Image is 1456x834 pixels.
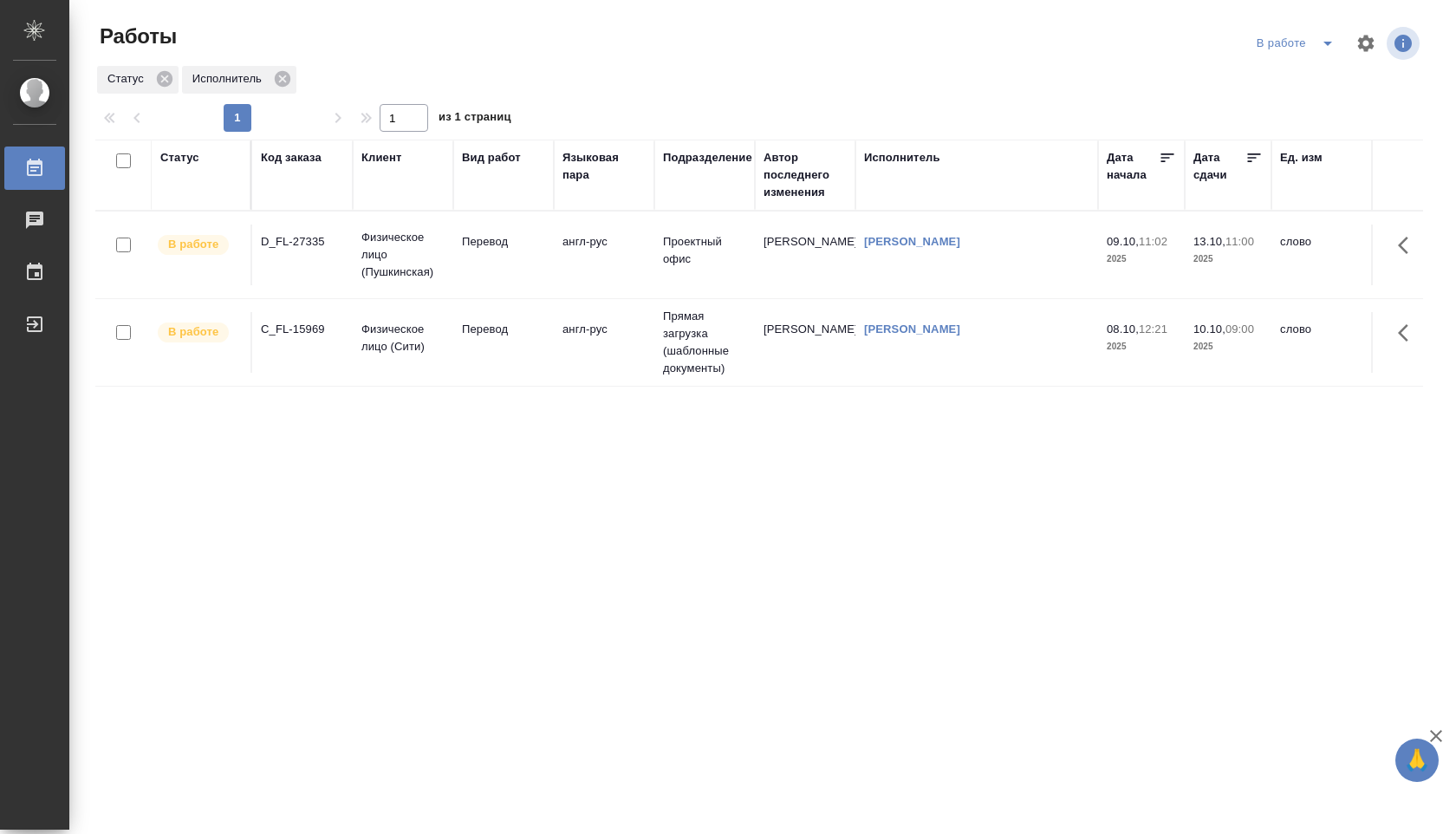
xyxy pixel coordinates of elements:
[1402,742,1432,779] span: 🙏
[1107,235,1139,248] p: 09.10,
[1107,149,1159,184] div: Дата начала
[261,149,322,166] div: Код заказа
[1193,323,1225,336] p: 10.10,
[1139,323,1167,336] p: 12:21
[864,323,960,336] a: [PERSON_NAME]
[1388,312,1429,354] button: Здесь прячутся важные кнопки
[1345,23,1387,64] span: Настроить таблицу
[261,233,344,251] div: D_FL-27335
[462,233,545,251] p: Перевод
[168,236,218,253] p: В работе
[755,312,855,373] td: [PERSON_NAME]
[554,225,654,285] td: англ-рус
[562,149,646,184] div: Языковая пара
[1387,27,1423,60] span: Посмотреть информацию
[156,321,242,344] div: Исполнитель выполняет работу
[764,149,847,201] div: Автор последнего изменения
[1271,312,1372,373] td: слово
[1388,225,1429,266] button: Здесь прячутся важные кнопки
[755,225,855,285] td: [PERSON_NAME]
[192,70,268,88] p: Исполнитель
[864,235,960,248] a: [PERSON_NAME]
[1193,338,1263,355] p: 2025
[261,321,344,338] div: C_FL-15969
[1193,235,1225,248] p: 13.10,
[1193,251,1263,268] p: 2025
[1252,29,1345,57] div: split button
[462,149,521,166] div: Вид работ
[1193,149,1245,184] div: Дата сдачи
[654,225,755,285] td: Проектный офис
[439,107,511,132] span: из 1 страниц
[654,299,755,386] td: Прямая загрузка (шаблонные документы)
[1107,338,1176,355] p: 2025
[168,323,218,341] p: В работе
[107,70,150,88] p: Статус
[97,66,179,94] div: Статус
[160,149,199,166] div: Статус
[554,312,654,373] td: англ-рус
[361,229,445,281] p: Физическое лицо (Пушкинская)
[1280,149,1323,166] div: Ед. изм
[462,321,545,338] p: Перевод
[182,66,296,94] div: Исполнитель
[361,149,401,166] div: Клиент
[95,23,177,50] span: Работы
[864,149,940,166] div: Исполнитель
[1139,235,1167,248] p: 11:02
[1271,225,1372,285] td: слово
[1107,251,1176,268] p: 2025
[1107,323,1139,336] p: 08.10,
[663,149,752,166] div: Подразделение
[156,233,242,257] div: Исполнитель выполняет работу
[1395,739,1439,782] button: 🙏
[1225,235,1254,248] p: 11:00
[1225,323,1254,336] p: 09:00
[361,321,445,355] p: Физическое лицо (Сити)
